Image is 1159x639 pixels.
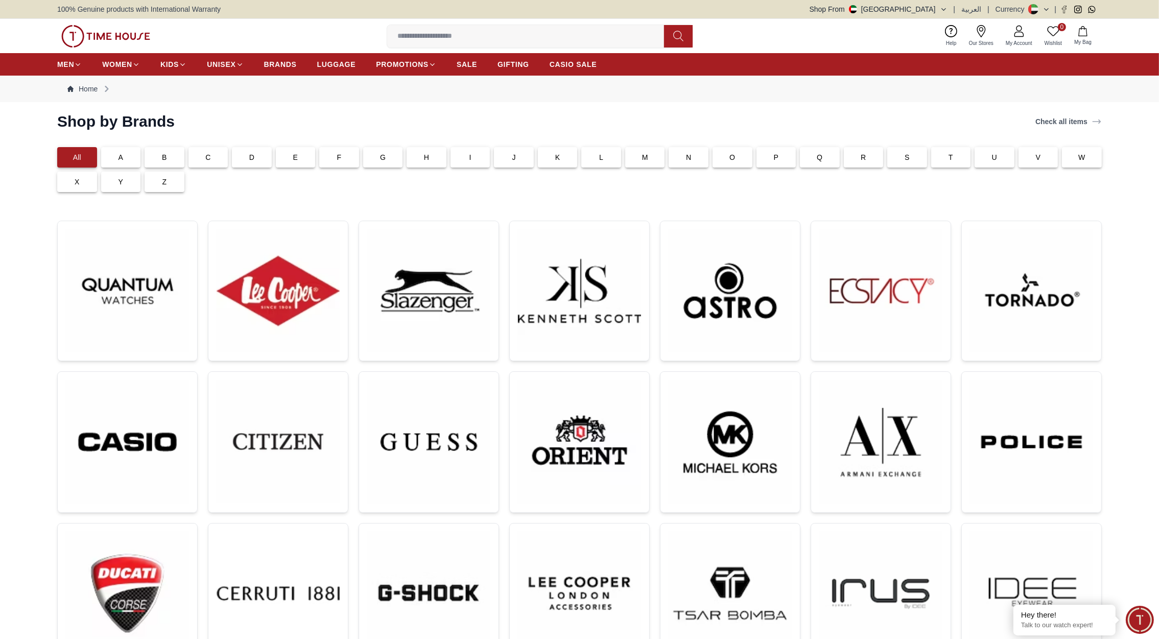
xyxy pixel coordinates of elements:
[66,229,189,352] img: ...
[599,152,603,162] p: L
[970,229,1093,352] img: ...
[1068,24,1098,48] button: My Bag
[376,59,429,69] span: PROMOTIONS
[1074,6,1082,13] a: Instagram
[550,55,597,74] a: CASIO SALE
[498,59,529,69] span: GIFTING
[160,55,186,74] a: KIDS
[67,84,98,94] a: Home
[992,152,997,162] p: U
[207,55,243,74] a: UNISEX
[317,59,356,69] span: LUGGAGE
[669,229,792,352] img: ...
[774,152,779,162] p: P
[849,5,857,13] img: United Arab Emirates
[1126,606,1154,634] div: Chat Widget
[949,152,953,162] p: T
[205,152,210,162] p: C
[555,152,560,162] p: K
[1060,6,1068,13] a: Facebook
[457,55,477,74] a: SALE
[162,177,167,187] p: Z
[119,152,124,162] p: A
[1036,152,1041,162] p: V
[162,152,167,162] p: B
[57,112,175,131] h2: Shop by Brands
[1058,23,1066,31] span: 0
[961,4,981,14] button: العربية
[1078,152,1085,162] p: W
[57,55,82,74] a: MEN
[1033,114,1104,129] a: Check all items
[498,55,529,74] a: GIFTING
[66,380,189,504] img: ...
[954,4,956,14] span: |
[1088,6,1096,13] a: Whatsapp
[217,380,340,503] img: ...
[217,229,340,352] img: ...
[317,55,356,74] a: LUGGAGE
[367,229,490,352] img: ...
[207,59,235,69] span: UNISEX
[380,152,386,162] p: G
[469,152,471,162] p: I
[512,152,516,162] p: J
[119,177,124,187] p: Y
[686,152,691,162] p: N
[264,59,297,69] span: BRANDS
[376,55,436,74] a: PROMOTIONS
[57,59,74,69] span: MEN
[905,152,910,162] p: S
[987,4,989,14] span: |
[861,152,866,162] p: R
[424,152,429,162] p: H
[293,152,298,162] p: E
[1021,610,1108,620] div: Hey there!
[102,55,140,74] a: WOMEN
[57,76,1102,102] nav: Breadcrumb
[642,152,648,162] p: M
[160,59,179,69] span: KIDS
[965,39,998,47] span: Our Stores
[1002,39,1036,47] span: My Account
[249,152,254,162] p: D
[102,59,132,69] span: WOMEN
[61,25,150,48] img: ...
[942,39,961,47] span: Help
[1070,38,1096,46] span: My Bag
[669,380,792,504] img: ...
[518,380,641,504] img: ...
[57,4,221,14] span: 100% Genuine products with International Warranty
[940,23,963,49] a: Help
[457,59,477,69] span: SALE
[518,229,641,352] img: ...
[264,55,297,74] a: BRANDS
[337,152,342,162] p: F
[550,59,597,69] span: CASIO SALE
[996,4,1029,14] div: Currency
[819,229,942,352] img: ...
[367,380,490,504] img: ...
[1040,39,1066,47] span: Wishlist
[1021,621,1108,630] p: Talk to our watch expert!
[1038,23,1068,49] a: 0Wishlist
[73,152,81,162] p: All
[963,23,1000,49] a: Our Stores
[817,152,822,162] p: Q
[970,380,1093,504] img: ...
[1054,4,1056,14] span: |
[810,4,948,14] button: Shop From[GEOGRAPHIC_DATA]
[75,177,80,187] p: X
[819,380,942,504] img: ...
[729,152,735,162] p: O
